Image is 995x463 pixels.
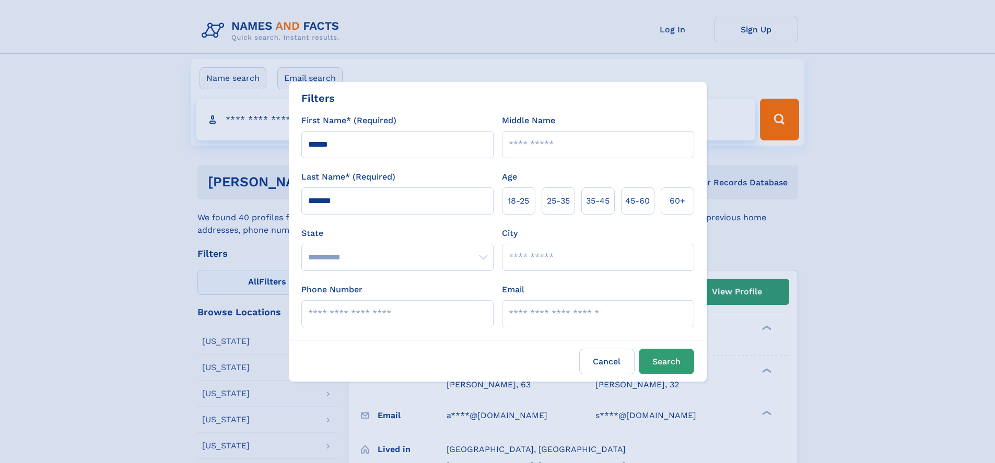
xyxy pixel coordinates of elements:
[301,114,396,127] label: First Name* (Required)
[301,283,362,296] label: Phone Number
[502,283,524,296] label: Email
[586,195,610,207] span: 35‑45
[502,114,555,127] label: Middle Name
[579,349,635,374] label: Cancel
[301,227,494,240] label: State
[670,195,685,207] span: 60+
[547,195,570,207] span: 25‑35
[625,195,650,207] span: 45‑60
[502,227,518,240] label: City
[301,171,395,183] label: Last Name* (Required)
[301,90,335,106] div: Filters
[639,349,694,374] button: Search
[508,195,529,207] span: 18‑25
[502,171,517,183] label: Age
